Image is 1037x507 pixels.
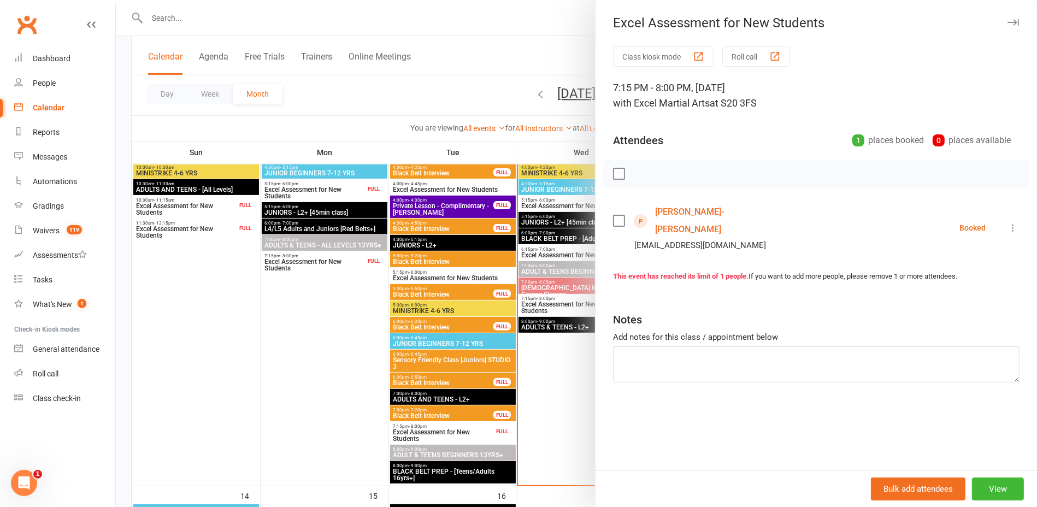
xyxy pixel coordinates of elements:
div: Attendees [613,133,663,148]
a: Messages [14,145,115,169]
div: Assessments [33,251,87,260]
div: Automations [33,177,77,186]
strong: This event has reached its limit of 1 people. [613,272,749,280]
a: Automations [14,169,115,194]
iframe: Intercom live chat [11,470,37,496]
button: View [972,477,1024,500]
div: Reports [33,128,60,137]
div: Notes [613,312,642,327]
div: General attendance [33,345,99,353]
div: People [33,79,56,87]
div: Dashboard [33,54,70,63]
button: Roll call [722,46,790,67]
div: Waivers [33,226,60,235]
button: Class kiosk mode [613,46,714,67]
a: What's New1 [14,292,115,317]
a: Dashboard [14,46,115,71]
div: Messages [33,152,67,161]
span: 119 [67,225,82,234]
a: People [14,71,115,96]
span: 1 [33,470,42,479]
div: 7:15 PM - 8:00 PM, [DATE] [613,80,1020,111]
a: Gradings [14,194,115,219]
a: Reports [14,120,115,145]
div: Gradings [33,202,64,210]
div: Calendar [33,103,64,112]
span: with Excel Martial Arts [613,97,710,109]
div: 0 [933,134,945,146]
a: [PERSON_NAME]-[PERSON_NAME] [655,203,781,238]
div: Add notes for this class / appointment below [613,331,1020,344]
span: 1 [78,299,86,308]
span: at S20 3FS [710,97,757,109]
div: Excel Assessment for New Students [596,15,1037,31]
div: Class check-in [33,394,81,403]
div: 1 [852,134,864,146]
a: General attendance kiosk mode [14,337,115,362]
a: Tasks [14,268,115,292]
div: If you want to add more people, please remove 1 or more attendees. [613,271,1020,282]
div: places booked [852,133,924,148]
a: Clubworx [13,11,40,38]
a: Calendar [14,96,115,120]
div: Tasks [33,275,52,284]
div: [EMAIL_ADDRESS][DOMAIN_NAME] [634,238,766,252]
a: Roll call [14,362,115,386]
div: places available [933,133,1011,148]
div: What's New [33,300,72,309]
div: Roll call [33,369,58,378]
a: Class kiosk mode [14,386,115,411]
button: Bulk add attendees [871,477,965,500]
a: Waivers 119 [14,219,115,243]
div: Booked [959,224,986,232]
a: Assessments [14,243,115,268]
